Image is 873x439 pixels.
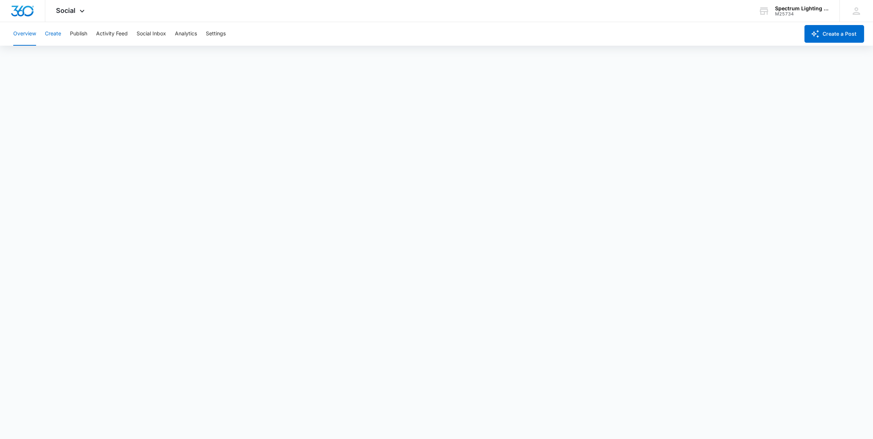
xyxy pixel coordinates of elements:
[805,25,864,43] button: Create a Post
[206,22,226,46] button: Settings
[13,22,36,46] button: Overview
[175,22,197,46] button: Analytics
[45,22,61,46] button: Create
[775,6,829,11] div: account name
[96,22,128,46] button: Activity Feed
[137,22,166,46] button: Social Inbox
[775,11,829,17] div: account id
[56,7,76,14] span: Social
[70,22,87,46] button: Publish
